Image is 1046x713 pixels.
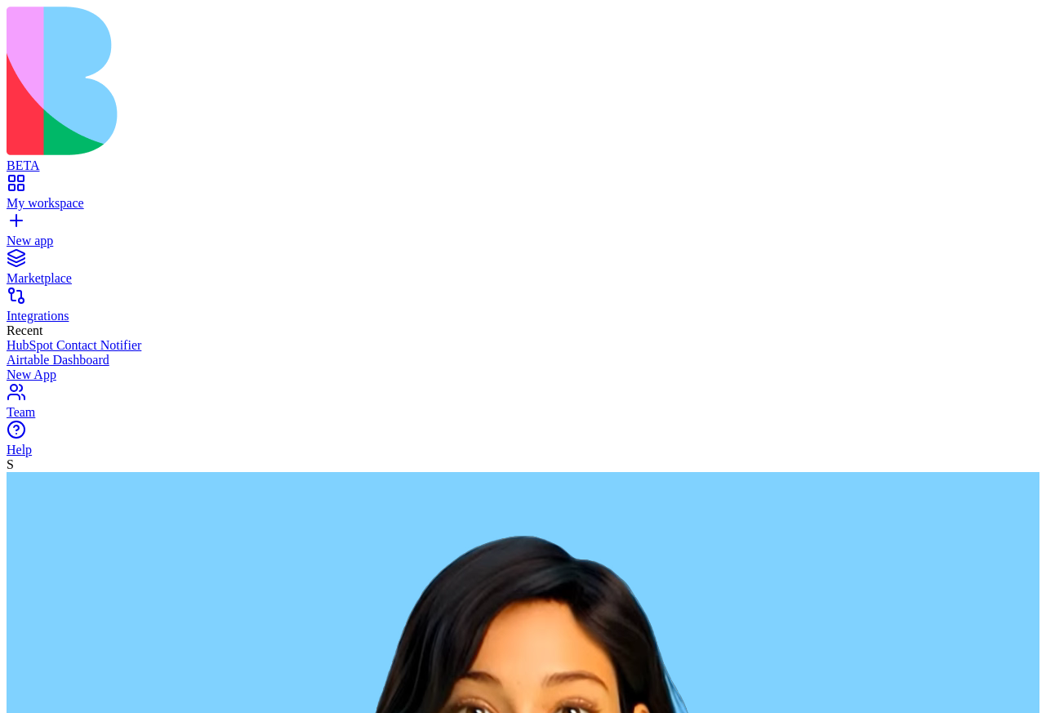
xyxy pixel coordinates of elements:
a: HubSpot Contact Notifier [7,338,1039,353]
a: New App [7,368,1039,382]
a: BETA [7,144,1039,173]
a: Team [7,390,1039,420]
a: Integrations [7,294,1039,323]
div: Integrations [7,309,1039,323]
a: Help [7,428,1039,457]
div: BETA [7,158,1039,173]
div: Marketplace [7,271,1039,286]
span: Recent [7,323,42,337]
div: New app [7,234,1039,248]
a: Airtable Dashboard [7,353,1039,368]
div: Help [7,443,1039,457]
div: My workspace [7,196,1039,211]
a: Marketplace [7,256,1039,286]
a: New app [7,219,1039,248]
a: My workspace [7,181,1039,211]
img: logo [7,7,663,155]
span: S [7,457,14,471]
div: Team [7,405,1039,420]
